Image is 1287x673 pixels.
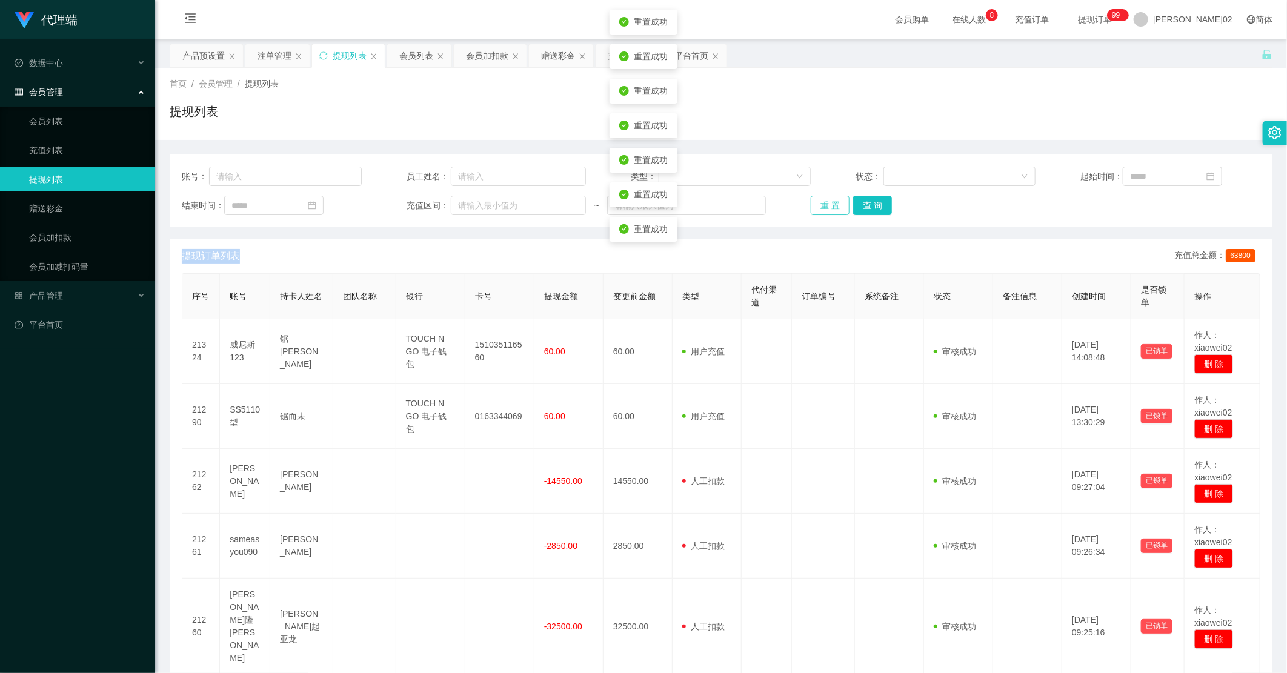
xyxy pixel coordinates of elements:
button: 删 除 [1194,484,1233,503]
i: 图标： 日历 [1206,172,1215,181]
span: 卡号 [475,291,492,301]
i: 图标：check-circle [619,155,629,165]
td: 威尼斯123 [220,319,270,384]
font: 用户充值 [691,346,725,356]
div: 赠送彩金 [541,44,575,67]
span: 代付渠道 [751,285,777,307]
span: 操作 [1194,291,1211,301]
td: [PERSON_NAME] [220,449,270,514]
td: [DATE] 09:26:34 [1062,514,1131,579]
font: 用户充值 [691,411,725,421]
td: sameasyou090 [220,514,270,579]
span: 持卡人姓名 [280,291,322,301]
td: 14550.00 [604,449,673,514]
div: 会员加扣款 [466,44,508,67]
i: 图标： 日历 [308,201,316,210]
i: 图标：check-circle [619,121,629,130]
td: 60.00 [604,384,673,449]
span: 类型 [682,291,699,301]
sup: 8 [986,9,998,21]
font: 审核成功 [942,541,976,551]
a: 图标： 仪表板平台首页 [15,313,145,337]
td: 21324 [182,319,220,384]
span: 提现金额 [544,291,578,301]
font: 充值订单 [1015,15,1049,24]
sup: 1113 [1107,9,1129,21]
span: 结束时间： [182,199,224,212]
i: 图标： 关闭 [512,53,519,60]
a: 会员加扣款 [29,225,145,250]
font: 人工扣款 [691,622,725,631]
button: 删 除 [1194,419,1233,439]
i: 图标： 同步 [319,51,328,60]
button: 查 询 [853,196,892,215]
span: 状态 [934,291,951,301]
span: 作人：xiaowei02 [1194,330,1232,353]
span: -14550.00 [544,476,582,486]
span: 系统备注 [865,291,899,301]
i: 图标：check-circle [619,86,629,96]
i: 图标： 关闭 [437,53,444,60]
a: 会员列表 [29,109,145,133]
div: 产品预设置 [182,44,225,67]
font: 审核成功 [942,622,976,631]
td: [PERSON_NAME] [270,449,333,514]
span: 作人：xiaowei02 [1194,460,1232,482]
font: 审核成功 [942,476,976,486]
p: 8 [990,9,994,21]
i: 图标： 关闭 [228,53,236,60]
i: 图标：check-circle [619,17,629,27]
i: 图标： menu-fold [170,1,211,39]
i: 图标：check-circle [619,51,629,61]
td: TOUCH N GO 电子钱包 [396,384,465,449]
a: 会员加减打码量 [29,254,145,279]
div: 充值列表 [608,44,642,67]
button: 删 除 [1194,549,1233,568]
div: 平台首页 [674,44,708,67]
span: 63800 [1226,249,1255,262]
span: 订单编号 [802,291,836,301]
i: 图标： 设置 [1268,126,1282,139]
span: 序号 [192,291,209,301]
i: 图标：check-circle [619,190,629,199]
span: 重置成功 [634,121,668,130]
span: 账号： [182,170,209,183]
i: 图标：check-circle [619,224,629,234]
span: / [238,79,240,88]
button: 删 除 [1194,629,1233,649]
span: 员工姓名： [407,170,451,183]
span: -32500.00 [544,622,582,631]
a: 代理端 [15,15,78,24]
div: 提现列表 [333,44,367,67]
button: 已锁单 [1141,344,1172,359]
span: 作人：xiaowei02 [1194,605,1232,628]
td: 锯[PERSON_NAME] [270,319,333,384]
i: 图标： 关闭 [579,53,586,60]
button: 已锁单 [1141,619,1172,634]
span: 会员管理 [199,79,233,88]
span: 首页 [170,79,187,88]
td: 21262 [182,449,220,514]
i: 图标： AppStore-O [15,291,23,300]
div: 会员列表 [399,44,433,67]
i: 图标： 向下 [796,173,803,181]
img: logo.9652507e.png [15,12,34,29]
span: 变更前金额 [613,291,656,301]
span: ~ [586,199,607,212]
i: 图标： global [1247,15,1255,24]
font: 会员管理 [29,87,63,97]
font: 产品管理 [29,291,63,300]
span: 创建时间 [1072,291,1106,301]
span: / [191,79,194,88]
button: 已锁单 [1141,409,1172,423]
font: 审核成功 [942,411,976,421]
input: 请输入 [451,167,586,186]
span: 类型： [631,170,659,183]
span: 起始时间： [1080,170,1123,183]
font: 审核成功 [942,346,976,356]
span: 作人：xiaowei02 [1194,395,1232,417]
a: 充值列表 [29,138,145,162]
font: 人工扣款 [691,476,725,486]
input: 请输入最小值为 [451,196,586,215]
td: [DATE] 09:27:04 [1062,449,1131,514]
